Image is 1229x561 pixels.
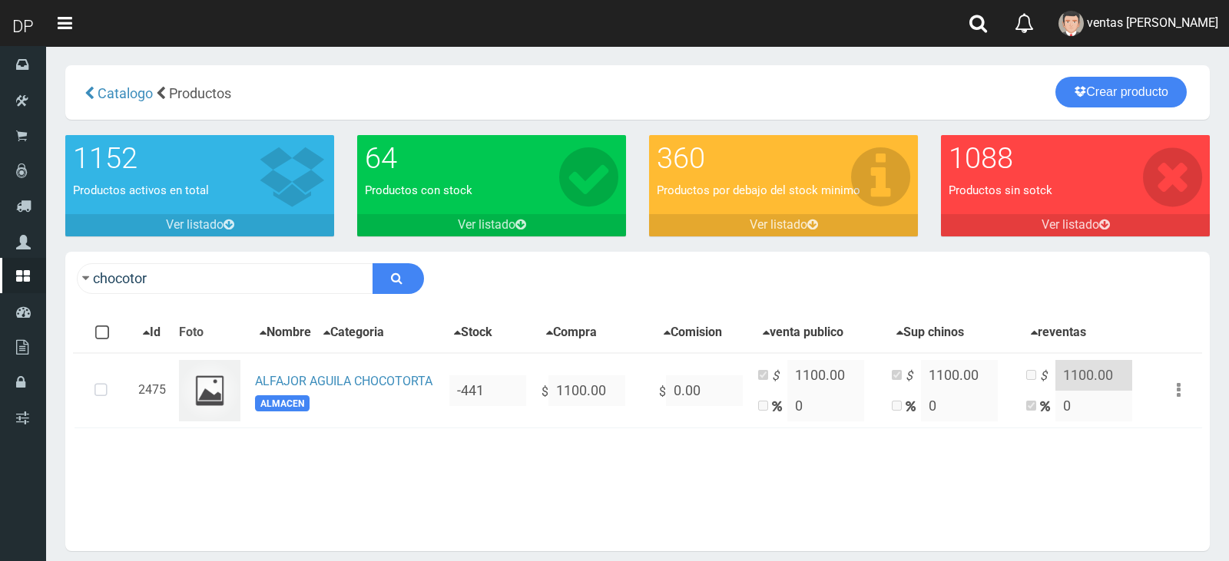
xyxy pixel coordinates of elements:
a: Ver listado [357,214,626,236]
span: ALMACEN [255,395,310,411]
button: Categoria [319,323,389,342]
button: Stock [449,323,497,342]
font: Productos por debajo del stock minimo [657,183,860,197]
a: Crear producto [1055,77,1187,107]
a: Ver listado [941,214,1210,236]
font: Ver listado [1042,217,1099,232]
a: Catalogo [94,85,153,101]
input: Ingrese su busqueda [77,263,373,294]
th: Foto [173,313,249,353]
span: Catalogo [98,85,153,101]
font: Productos activos en total [73,183,209,197]
a: ALFAJOR AGUILA CHOCOTORTA [255,374,432,388]
button: Sup chinos [892,323,969,342]
font: Ver listado [166,217,224,232]
td: $ [653,353,751,428]
font: Productos sin sotck [949,183,1052,197]
i: $ [906,368,921,385]
font: Productos con stock [365,183,472,197]
img: ... [179,360,240,421]
font: 1088 [949,141,1013,175]
span: Productos [169,85,231,101]
font: Ver listado [750,217,807,232]
button: venta publico [758,323,848,342]
span: ventas [PERSON_NAME] [1087,15,1218,30]
font: Ver listado [458,217,515,232]
font: 360 [657,141,705,175]
font: 64 [365,141,397,175]
a: Ver listado [649,214,918,236]
img: User Image [1058,11,1084,36]
button: Compra [542,323,601,342]
button: Nombre [255,323,316,342]
i: $ [1040,368,1055,385]
i: $ [772,368,787,385]
button: Id [138,323,165,342]
a: Ver listado [65,214,334,236]
td: $ [535,353,654,428]
font: 1152 [73,141,137,175]
button: Comision [659,323,727,342]
button: reventas [1026,323,1091,342]
td: 2475 [132,353,173,428]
